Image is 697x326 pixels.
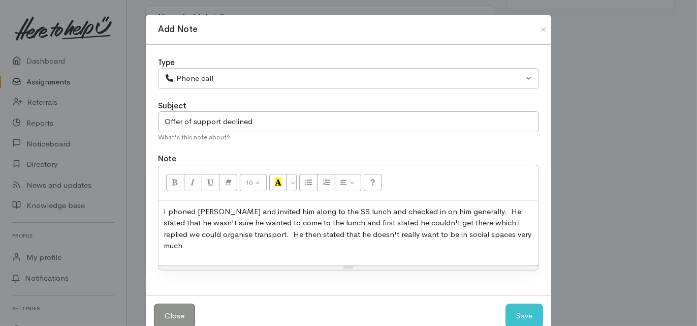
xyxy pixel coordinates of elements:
div: What's this note about? [158,132,539,142]
div: Phone call [165,73,523,84]
button: Underline (CTRL+U) [202,174,220,191]
div: Resize [159,265,538,270]
button: Ordered list (CTRL+SHIFT+NUM8) [317,174,335,191]
button: Font Size [240,174,267,191]
span: 15 [246,178,253,187]
label: Subject [158,100,186,112]
button: Phone call [158,68,539,89]
label: Note [158,153,176,165]
button: More Color [287,174,297,191]
label: Type [158,57,175,69]
button: Bold (CTRL+B) [166,174,184,191]
button: Italic (CTRL+I) [184,174,202,191]
button: Paragraph [335,174,361,191]
h1: Add Note [158,23,197,36]
button: Close [535,23,552,36]
button: Remove Font Style (CTRL+\) [219,174,237,191]
button: Recent Color [269,174,288,191]
button: Help [364,174,382,191]
p: I phoned [PERSON_NAME] and invited him along to the SS lunch and checked in on him generally. He ... [164,206,533,252]
button: Unordered list (CTRL+SHIFT+NUM7) [299,174,318,191]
